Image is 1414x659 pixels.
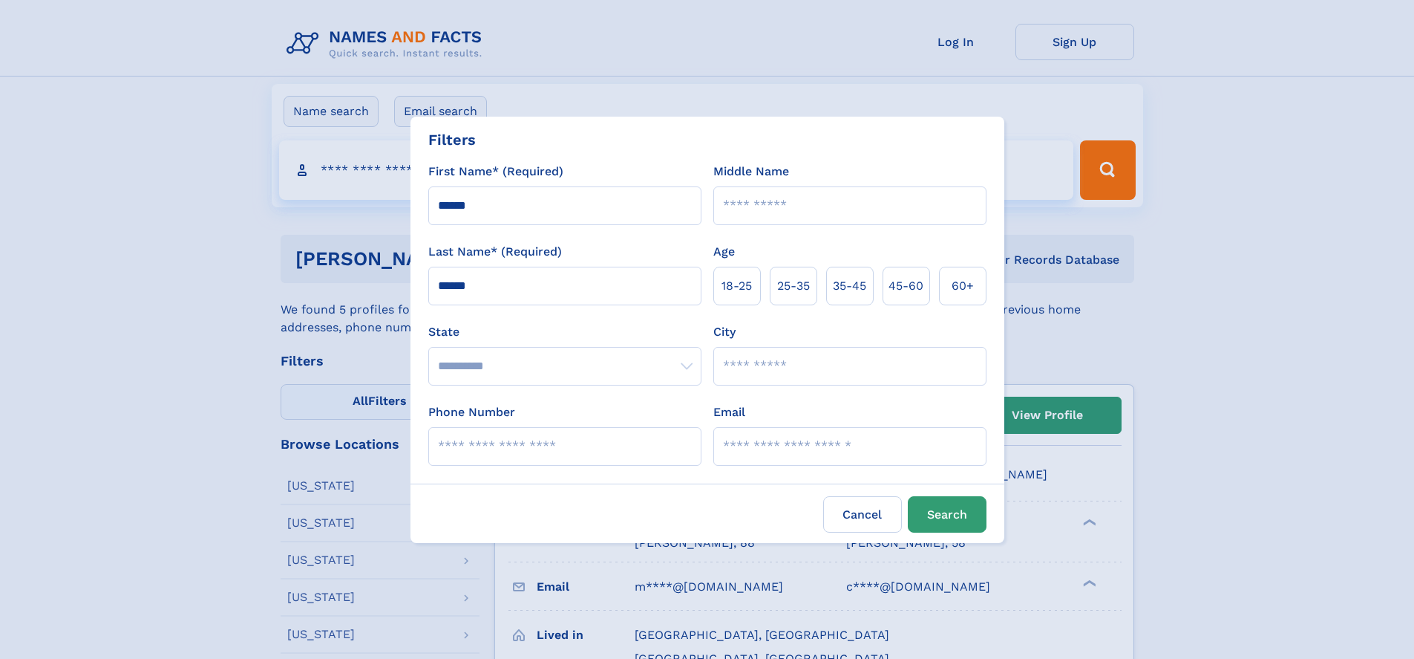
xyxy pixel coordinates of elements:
[952,277,974,295] span: 60+
[908,496,986,533] button: Search
[428,129,476,151] div: Filters
[721,277,752,295] span: 18‑25
[428,403,515,421] label: Phone Number
[428,163,563,181] label: First Name* (Required)
[713,163,789,181] label: Middle Name
[428,323,701,341] label: State
[777,277,810,295] span: 25‑35
[428,243,562,261] label: Last Name* (Required)
[713,323,736,341] label: City
[888,277,923,295] span: 45‑60
[713,403,745,421] label: Email
[823,496,902,533] label: Cancel
[713,243,735,261] label: Age
[833,277,866,295] span: 35‑45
